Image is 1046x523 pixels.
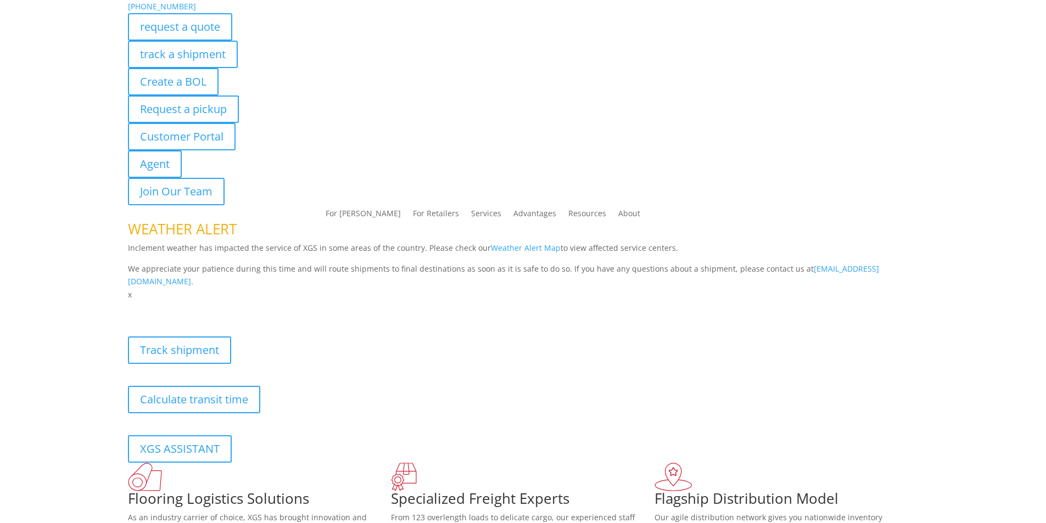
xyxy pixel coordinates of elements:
a: Resources [568,210,606,222]
p: x [128,288,919,301]
img: xgs-icon-flagship-distribution-model-red [655,463,692,491]
h1: Specialized Freight Experts [391,491,655,511]
a: For Retailers [413,210,459,222]
a: request a quote [128,13,232,41]
a: track a shipment [128,41,238,68]
h1: Flooring Logistics Solutions [128,491,391,511]
a: Request a pickup [128,95,239,123]
a: Advantages [513,210,556,222]
a: Track shipment [128,336,231,364]
a: For [PERSON_NAME] [326,210,401,222]
a: Agent [128,150,182,178]
b: Visibility, transparency, and control for your entire supply chain. [128,303,373,313]
a: Services [471,210,501,222]
a: About [618,210,640,222]
a: [PHONE_NUMBER] [128,1,196,12]
a: XGS ASSISTANT [128,435,232,463]
p: Inclement weather has impacted the service of XGS in some areas of the country. Please check our ... [128,241,919,262]
img: xgs-icon-total-supply-chain-intelligence-red [128,463,162,491]
a: Customer Portal [128,123,236,150]
span: WEATHER ALERT [128,219,237,239]
img: xgs-icon-focused-on-flooring-red [391,463,417,491]
a: Weather Alert Map [491,243,561,253]
a: Create a BOL [128,68,219,95]
a: Join Our Team [128,178,225,205]
p: We appreciate your patience during this time and will route shipments to final destinations as so... [128,262,919,289]
h1: Flagship Distribution Model [655,491,918,511]
a: Calculate transit time [128,386,260,413]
